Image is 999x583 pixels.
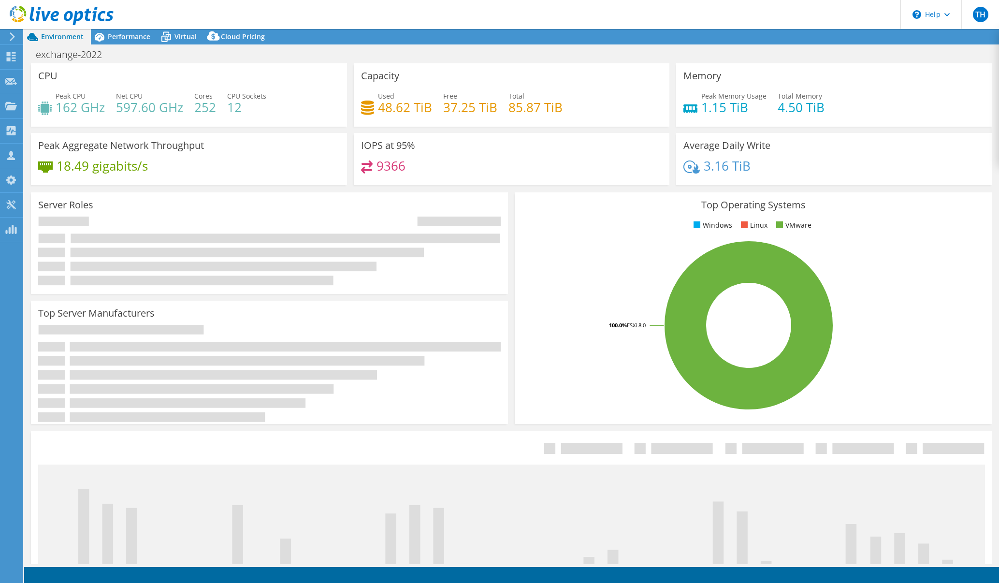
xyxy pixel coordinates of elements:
h4: 12 [227,102,266,113]
li: VMware [774,220,811,231]
h3: Server Roles [38,200,93,210]
li: Linux [738,220,767,231]
h3: IOPS at 95% [361,140,415,151]
h4: 4.50 TiB [778,102,825,113]
li: Windows [691,220,732,231]
h4: 3.16 TiB [704,160,751,171]
span: Peak Memory Usage [701,91,767,101]
tspan: ESXi 8.0 [627,321,646,329]
h3: Memory [683,71,721,81]
h3: Average Daily Write [683,140,770,151]
span: TH [973,7,988,22]
h4: 9366 [376,160,405,171]
span: Virtual [174,32,197,41]
h3: CPU [38,71,58,81]
svg: \n [912,10,921,19]
span: CPU Sockets [227,91,266,101]
h3: Top Operating Systems [522,200,985,210]
span: Total [508,91,524,101]
span: Peak CPU [56,91,86,101]
h4: 37.25 TiB [443,102,497,113]
h3: Peak Aggregate Network Throughput [38,140,204,151]
h4: 252 [194,102,216,113]
h1: exchange-2022 [31,49,117,60]
span: Net CPU [116,91,143,101]
h4: 597.60 GHz [116,102,183,113]
span: Performance [108,32,150,41]
h4: 162 GHz [56,102,105,113]
h4: 48.62 TiB [378,102,432,113]
span: Used [378,91,394,101]
span: Cloud Pricing [221,32,265,41]
h4: 85.87 TiB [508,102,563,113]
h3: Top Server Manufacturers [38,308,155,319]
span: Environment [41,32,84,41]
h4: 1.15 TiB [701,102,767,113]
span: Cores [194,91,213,101]
h4: 18.49 gigabits/s [57,160,148,171]
tspan: 100.0% [609,321,627,329]
span: Free [443,91,457,101]
span: Total Memory [778,91,822,101]
h3: Capacity [361,71,399,81]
